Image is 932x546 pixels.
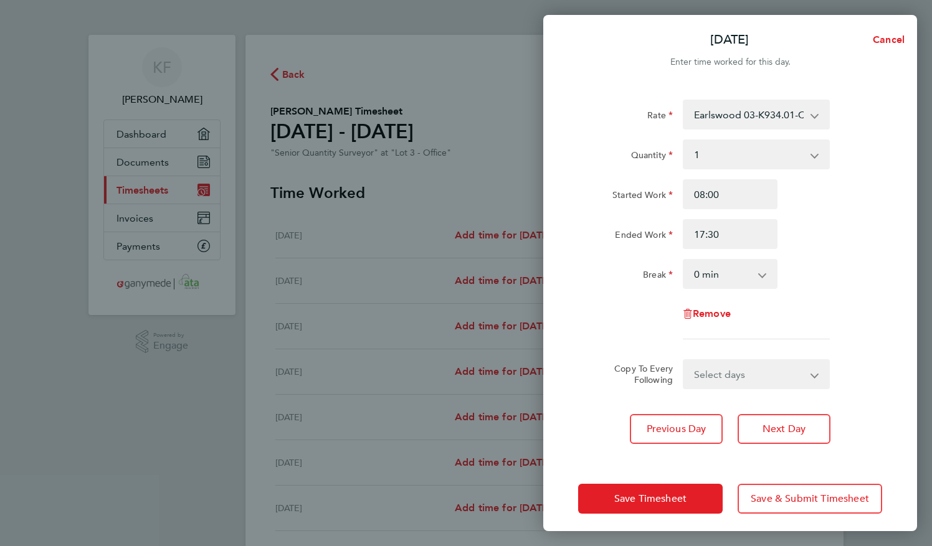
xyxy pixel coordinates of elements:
label: Break [643,269,673,284]
span: Remove [693,308,731,319]
label: Quantity [631,149,673,164]
label: Started Work [612,189,673,204]
span: Cancel [869,34,905,45]
label: Ended Work [615,229,673,244]
input: E.g. 18:00 [683,219,777,249]
p: [DATE] [710,31,749,49]
label: Copy To Every Following [604,363,673,385]
button: Save & Submit Timesheet [738,484,882,514]
button: Cancel [853,27,917,52]
span: Previous Day [647,423,706,435]
button: Save Timesheet [578,484,723,514]
label: Rate [647,110,673,125]
button: Previous Day [630,414,723,444]
button: Remove [683,309,731,319]
div: Enter time worked for this day. [543,55,917,70]
span: Save & Submit Timesheet [751,492,869,505]
span: Save Timesheet [614,492,687,505]
input: E.g. 08:00 [683,179,777,209]
button: Next Day [738,414,830,444]
span: Next Day [763,423,806,435]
